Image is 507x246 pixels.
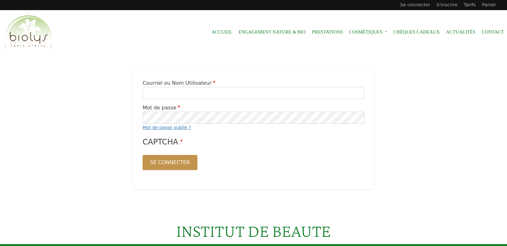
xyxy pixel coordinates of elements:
[212,25,232,39] a: Accueil
[349,25,387,39] span: Cosmétiques
[239,25,306,39] a: Engagement Nature & Bio
[143,155,197,170] button: Se connecter
[143,136,364,148] legend: CAPTCHA
[143,79,217,87] label: Courriel ou Nom Utilisateur
[143,125,191,130] a: Mot de passe oublié ?
[446,25,476,39] a: Actualités
[3,14,54,50] img: Accueil
[394,25,440,39] a: Chèques cadeaux
[482,25,504,39] a: Contact
[312,25,343,39] a: Prestations
[143,104,182,112] label: Mot de passe
[385,31,387,33] span: »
